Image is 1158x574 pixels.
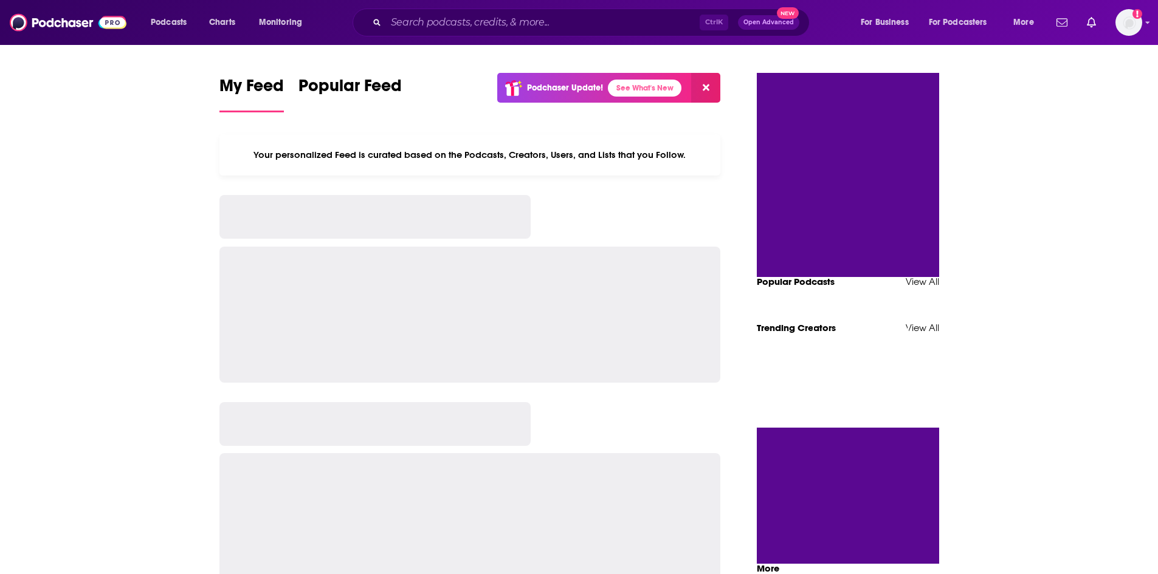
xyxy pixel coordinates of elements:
[852,13,924,32] button: open menu
[757,322,836,333] a: Trending Creators
[527,83,603,93] p: Podchaser Update!
[743,19,794,26] span: Open Advanced
[364,9,821,36] div: Search podcasts, credits, & more...
[142,13,202,32] button: open menu
[1132,9,1142,19] svg: Add a profile image
[861,14,909,31] span: For Business
[1052,12,1072,33] a: Show notifications dropdown
[921,13,1005,32] button: open menu
[298,75,402,112] a: Popular Feed
[1115,9,1142,36] button: Show profile menu
[608,80,681,97] a: See What's New
[906,276,939,287] a: View All
[906,322,939,333] a: View All
[219,75,284,112] a: My Feed
[250,13,318,32] button: open menu
[929,14,987,31] span: For Podcasters
[259,14,302,31] span: Monitoring
[10,11,126,34] img: Podchaser - Follow, Share and Rate Podcasts
[1082,12,1101,33] a: Show notifications dropdown
[201,13,243,32] a: Charts
[219,134,721,176] div: Your personalized Feed is curated based on the Podcasts, Creators, Users, and Lists that you Follow.
[298,75,402,103] span: Popular Feed
[209,14,235,31] span: Charts
[151,14,187,31] span: Podcasts
[757,562,779,574] span: More
[757,276,835,287] a: Popular Podcasts
[1115,9,1142,36] span: Logged in as nbaderrubenstein
[219,75,284,103] span: My Feed
[1115,9,1142,36] img: User Profile
[738,15,799,30] button: Open AdvancedNew
[777,7,799,19] span: New
[700,15,728,30] span: Ctrl K
[1005,13,1049,32] button: open menu
[1013,14,1034,31] span: More
[386,13,700,32] input: Search podcasts, credits, & more...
